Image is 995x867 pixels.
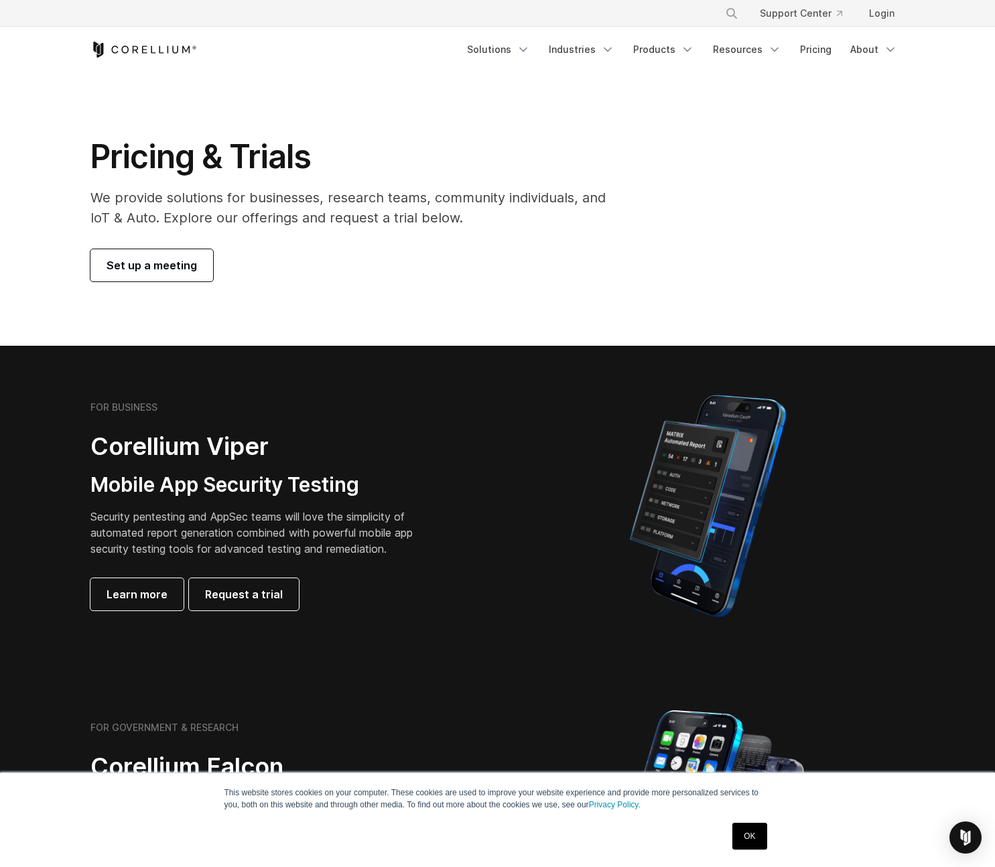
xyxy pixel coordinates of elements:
[459,38,538,62] a: Solutions
[90,42,197,58] a: Corellium Home
[732,823,767,850] a: OK
[709,1,905,25] div: Navigation Menu
[90,509,434,557] p: Security pentesting and AppSec teams will love the simplicity of automated report generation comb...
[224,787,771,811] p: This website stores cookies on your computer. These cookies are used to improve your website expe...
[459,38,905,62] div: Navigation Menu
[949,821,982,854] div: Open Intercom Messenger
[90,188,624,228] p: We provide solutions for businesses, research teams, community individuals, and IoT & Auto. Explo...
[90,752,466,782] h2: Corellium Falcon
[589,800,641,809] a: Privacy Policy.
[90,578,184,610] a: Learn more
[189,578,299,610] a: Request a trial
[90,249,213,281] a: Set up a meeting
[749,1,853,25] a: Support Center
[90,472,434,498] h3: Mobile App Security Testing
[858,1,905,25] a: Login
[720,1,744,25] button: Search
[705,38,789,62] a: Resources
[205,586,283,602] span: Request a trial
[107,586,168,602] span: Learn more
[792,38,840,62] a: Pricing
[90,722,239,734] h6: FOR GOVERNMENT & RESEARCH
[90,401,157,413] h6: FOR BUSINESS
[625,38,702,62] a: Products
[842,38,905,62] a: About
[90,431,434,462] h2: Corellium Viper
[541,38,622,62] a: Industries
[90,137,624,177] h1: Pricing & Trials
[607,389,809,623] img: Corellium MATRIX automated report on iPhone showing app vulnerability test results across securit...
[107,257,197,273] span: Set up a meeting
